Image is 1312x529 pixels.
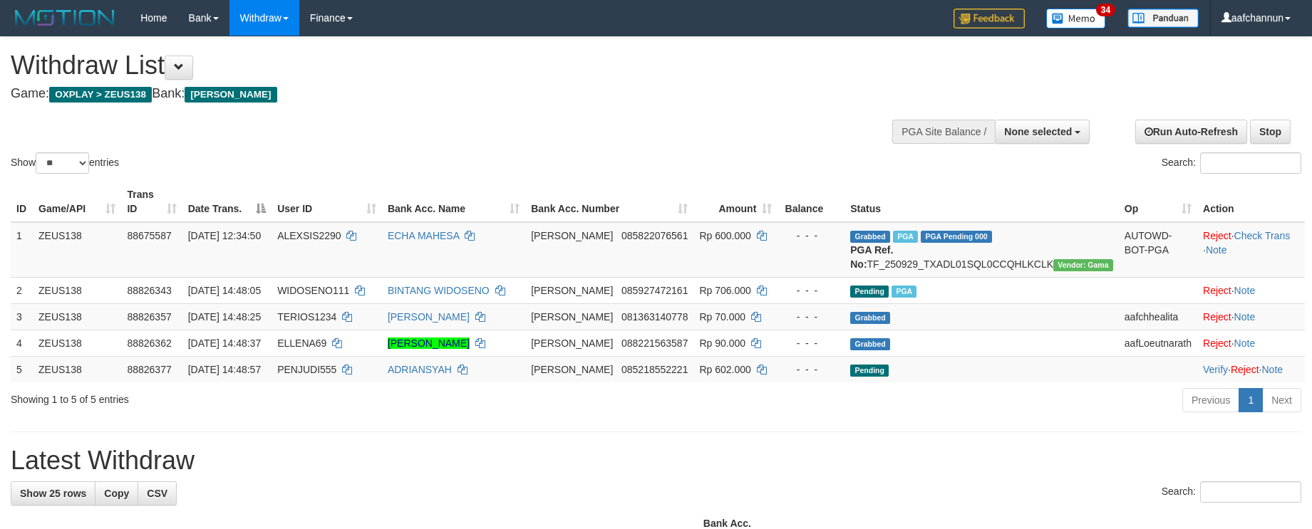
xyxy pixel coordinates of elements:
[11,182,33,222] th: ID
[147,488,167,499] span: CSV
[11,330,33,356] td: 4
[188,364,261,375] span: [DATE] 14:48:57
[1119,330,1197,356] td: aafLoeutnarath
[783,229,839,243] div: - - -
[1197,303,1305,330] td: ·
[1004,126,1072,137] span: None selected
[185,87,277,103] span: [PERSON_NAME]
[1197,277,1305,303] td: ·
[127,230,171,241] span: 88675587
[33,330,121,356] td: ZEUS138
[1162,152,1301,174] label: Search:
[699,311,745,323] span: Rp 70.000
[850,244,893,270] b: PGA Ref. No:
[388,364,452,375] a: ADRIANSYAH
[388,337,470,349] a: [PERSON_NAME]
[11,7,119,28] img: MOTION_logo.png
[11,446,1301,475] h1: Latest Withdraw
[1135,120,1247,144] a: Run Auto-Refresh
[188,230,261,241] span: [DATE] 12:34:50
[621,364,688,375] span: Copy 085218552221 to clipboard
[893,231,918,243] span: Marked by aafpengsreynich
[11,481,95,506] a: Show 25 rows
[272,182,382,222] th: User ID: activate to sort column ascending
[1162,481,1301,503] label: Search:
[277,230,341,241] span: ALEXSIS2290
[1262,364,1283,375] a: Note
[850,312,890,324] span: Grabbed
[127,364,171,375] span: 88826377
[388,285,490,296] a: BINTANG WIDOSENO
[33,277,121,303] td: ZEUS138
[621,337,688,349] span: Copy 088221563587 to clipboard
[127,337,171,349] span: 88826362
[33,303,121,330] td: ZEUS138
[844,182,1119,222] th: Status
[1234,230,1291,241] a: Check Trans
[844,222,1119,278] td: TF_250929_TXADL01SQL0CCQHLKCLK
[36,152,89,174] select: Showentries
[1119,182,1197,222] th: Op: activate to sort column ascending
[1119,303,1197,330] td: aafchhealita
[33,356,121,382] td: ZEUS138
[783,310,839,324] div: - - -
[1234,337,1256,349] a: Note
[188,337,261,349] span: [DATE] 14:48:37
[49,87,152,103] span: OXPLAY > ZEUS138
[531,311,613,323] span: [PERSON_NAME]
[1096,4,1115,16] span: 34
[850,365,889,377] span: Pending
[138,481,177,506] a: CSV
[699,364,750,375] span: Rp 602.000
[11,51,860,80] h1: Withdraw List
[525,182,693,222] th: Bank Acc. Number: activate to sort column ascending
[531,285,613,296] span: [PERSON_NAME]
[1231,364,1259,375] a: Reject
[277,337,326,349] span: ELLENA69
[531,230,613,241] span: [PERSON_NAME]
[104,488,129,499] span: Copy
[1197,356,1305,382] td: · ·
[699,285,750,296] span: Rp 706.000
[33,182,121,222] th: Game/API: activate to sort column ascending
[1262,388,1301,412] a: Next
[121,182,182,222] th: Trans ID: activate to sort column ascending
[95,481,138,506] a: Copy
[1234,311,1256,323] a: Note
[277,285,349,296] span: WIDOSENO111
[11,387,536,407] div: Showing 1 to 5 of 5 entries
[954,9,1025,28] img: Feedback.jpg
[1053,259,1113,271] span: Vendor URL: https://trx31.1velocity.biz
[11,356,33,382] td: 5
[1206,244,1227,256] a: Note
[1203,285,1231,296] a: Reject
[1200,152,1301,174] input: Search:
[1239,388,1263,412] a: 1
[1197,182,1305,222] th: Action
[182,182,272,222] th: Date Trans.: activate to sort column descending
[699,230,750,241] span: Rp 600.000
[783,283,839,298] div: - - -
[892,120,995,144] div: PGA Site Balance /
[1200,481,1301,503] input: Search:
[1197,222,1305,278] td: · ·
[1203,230,1231,241] a: Reject
[11,152,119,174] label: Show entries
[127,285,171,296] span: 88826343
[11,277,33,303] td: 2
[11,303,33,330] td: 3
[388,230,459,241] a: ECHA MAHESA
[1203,337,1231,349] a: Reject
[277,364,336,375] span: PENJUDI555
[1197,330,1305,356] td: ·
[531,337,613,349] span: [PERSON_NAME]
[850,231,890,243] span: Grabbed
[783,362,839,377] div: - - -
[188,285,261,296] span: [DATE] 14:48:05
[11,87,860,101] h4: Game: Bank:
[188,311,261,323] span: [DATE] 14:48:25
[277,311,336,323] span: TERIOS1234
[531,364,613,375] span: [PERSON_NAME]
[621,285,688,296] span: Copy 085927472161 to clipboard
[693,182,778,222] th: Amount: activate to sort column ascending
